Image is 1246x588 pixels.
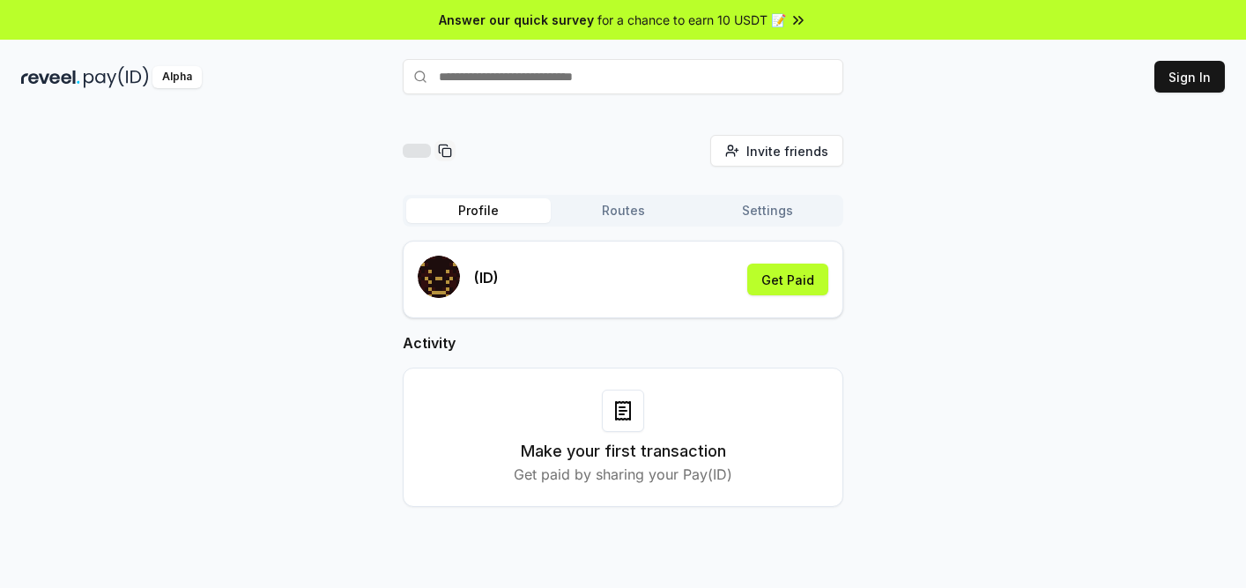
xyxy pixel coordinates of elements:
p: Get paid by sharing your Pay(ID) [514,464,732,485]
h2: Activity [403,332,843,354]
button: Profile [406,198,551,223]
p: (ID) [474,267,499,288]
span: Answer our quick survey [439,11,594,29]
span: Invite friends [746,142,828,160]
button: Settings [695,198,840,223]
img: pay_id [84,66,149,88]
h3: Make your first transaction [521,439,726,464]
button: Routes [551,198,695,223]
button: Get Paid [747,264,828,295]
img: reveel_dark [21,66,80,88]
button: Sign In [1154,61,1225,93]
div: Alpha [152,66,202,88]
span: for a chance to earn 10 USDT 📝 [597,11,786,29]
button: Invite friends [710,135,843,167]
